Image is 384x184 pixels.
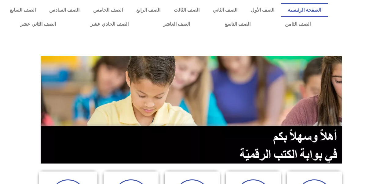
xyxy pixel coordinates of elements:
a: الصف الأول [244,3,281,17]
a: الصف التاسع [207,17,268,31]
a: الصف الثاني [206,3,244,17]
a: الصفحة الرئيسية [281,3,328,17]
a: الصف الثالث [167,3,206,17]
a: الصف السادس [42,3,86,17]
a: الصف الخامس [86,3,129,17]
a: الصف الحادي عشر [73,17,146,31]
a: الصف العاشر [146,17,207,31]
a: الصف الثاني عشر [3,17,73,31]
a: الصف الثامن [268,17,328,31]
a: الصف الرابع [130,3,167,17]
a: الصف السابع [3,3,42,17]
